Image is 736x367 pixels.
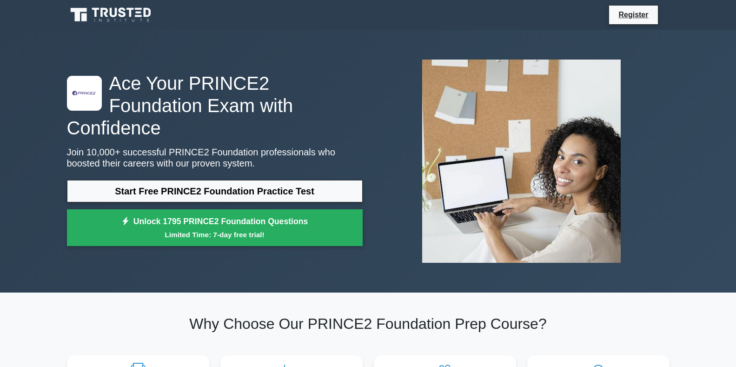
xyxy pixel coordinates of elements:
[79,229,351,240] small: Limited Time: 7-day free trial!
[67,180,363,202] a: Start Free PRINCE2 Foundation Practice Test
[67,147,363,169] p: Join 10,000+ successful PRINCE2 Foundation professionals who boosted their careers with our prove...
[67,72,363,139] h1: Ace Your PRINCE2 Foundation Exam with Confidence
[67,315,670,333] h2: Why Choose Our PRINCE2 Foundation Prep Course?
[613,9,654,20] a: Register
[67,209,363,247] a: Unlock 1795 PRINCE2 Foundation QuestionsLimited Time: 7-day free trial!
